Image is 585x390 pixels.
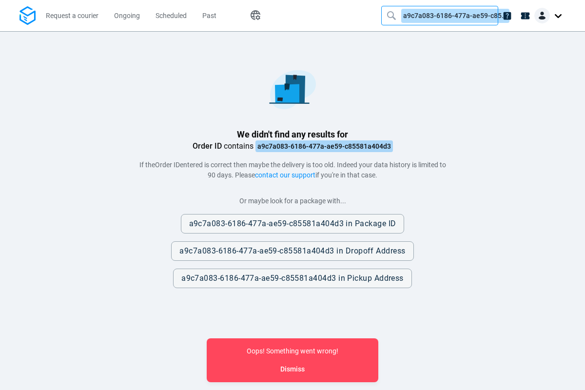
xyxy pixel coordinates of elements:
h1: We didn't find any results for [237,129,348,140]
span: Request a courier [46,12,98,19]
button: Dismiss [280,364,305,374]
span: in [338,274,345,282]
span: If the entered is correct then maybe the delivery is too old. Indeed your data history is limited... [139,161,446,179]
button: a9c7a083-6186-477a-ae59-c85581a404d3 in Dropoff Address [171,241,413,261]
span: Scheduled [156,12,187,19]
span: contact our support [255,171,315,179]
img: Client [534,8,550,23]
img: No results found [269,70,316,109]
span: in [336,247,343,255]
span: Pickup Address [347,274,403,282]
button: a9c7a083-6186-477a-ae59-c85581a404d3 in Pickup Address [173,269,412,288]
div: Oops! Something went wrong! [214,346,370,356]
div: a9c7a083-6186-477a-ae59-c85581a404d3 [401,6,509,25]
span: in [346,220,352,228]
span: Dropoff Address [346,247,406,255]
span: Ongoing [114,12,140,19]
img: Logo [19,6,36,25]
span: Past [202,12,216,19]
span: a9c7a083-6186-477a-ae59-c85581a404d3 [179,247,405,255]
span: a9c7a083-6186-477a-ae59-c85581a404d3 [181,274,404,282]
span: a9c7a083-6186-477a-ae59-c85581a404d3 [255,140,393,152]
span: contains [224,141,253,151]
span: Order ID [193,141,222,151]
span: Order ID [155,161,180,169]
span: a9c7a083-6186-477a-ae59-c85581a404d3 [401,9,509,23]
span: Package ID [355,220,396,228]
span: Or maybe look for a package with... [239,197,346,205]
span: a9c7a083-6186-477a-ae59-c85581a404d3 [189,220,396,228]
button: a9c7a083-6186-477a-ae59-c85581a404d3 in Package ID [181,214,405,234]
